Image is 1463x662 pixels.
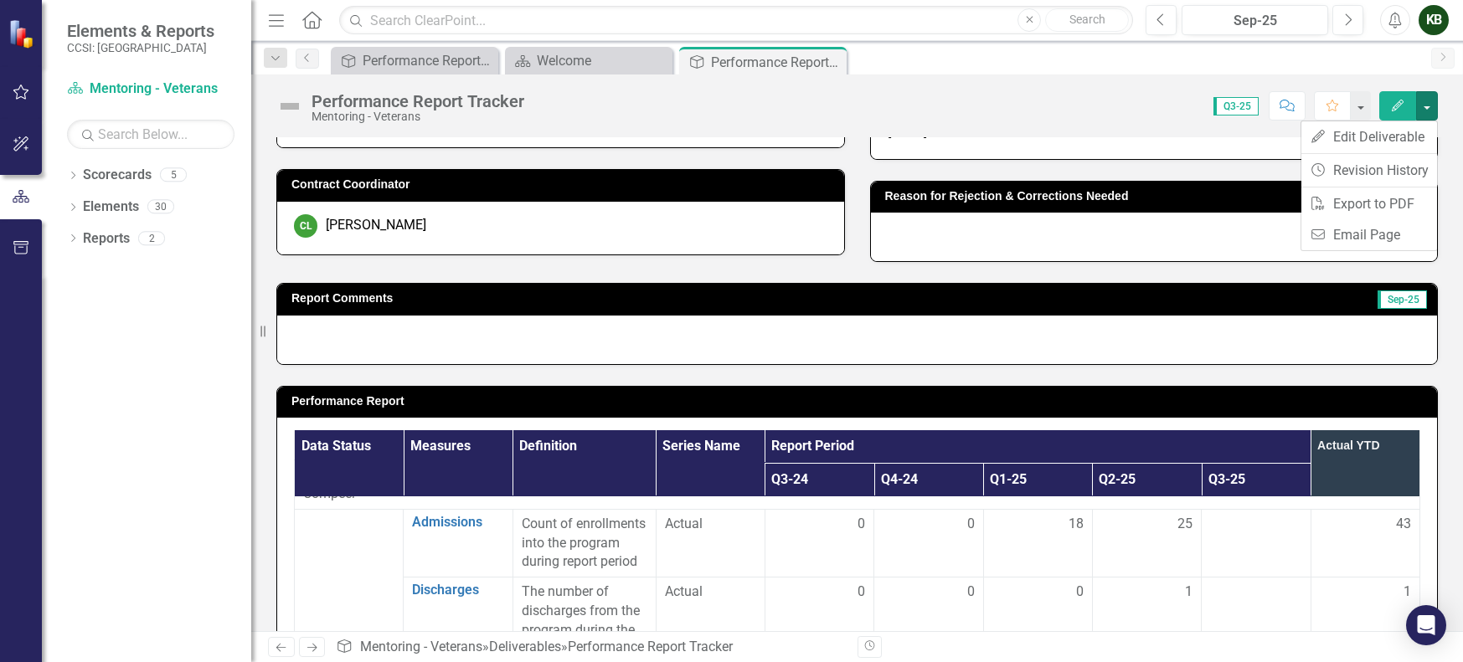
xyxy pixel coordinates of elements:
[360,639,482,654] a: Mentoring - Veterans
[665,515,756,534] span: Actual
[1185,582,1193,602] span: 1
[1406,605,1446,645] div: Open Intercom Messenger
[522,515,647,572] div: Count of enrollments into the program during report period
[67,120,234,149] input: Search Below...
[665,582,756,602] span: Actual
[885,190,1335,203] h3: Reason for Rejection & Corrections Needed
[1076,582,1084,602] span: 0
[291,292,1048,305] h3: Report Comments
[83,229,130,249] a: Reports
[138,231,165,245] div: 2
[1419,5,1449,35] button: KB
[1301,188,1437,219] a: Export to PDF
[294,214,317,238] div: CL
[412,515,503,530] a: Admissions
[1045,8,1129,32] button: Search
[1069,13,1105,26] span: Search
[1396,516,1411,531] span: 43
[404,509,513,577] td: Double-Click to Edit Right Click for Context Menu
[363,50,494,71] div: Performance Report Tracker
[509,50,668,71] a: Welcome
[291,178,836,191] h3: Contract Coordinator
[1182,5,1328,35] button: Sep-25
[1213,97,1259,115] span: Q3-25
[1301,219,1437,250] a: Email Page
[765,509,873,577] td: Double-Click to Edit
[83,198,139,217] a: Elements
[147,200,174,214] div: 30
[160,168,187,182] div: 5
[537,50,668,71] div: Welcome
[489,639,561,654] a: Deliverables
[412,582,503,598] a: Discharges
[711,52,842,73] div: Performance Report Tracker
[1187,11,1322,31] div: Sep-25
[1404,583,1411,599] span: 1
[335,50,494,71] a: Performance Report Tracker
[1177,515,1193,534] span: 25
[312,92,524,110] div: Performance Report Tracker
[888,124,927,140] span: [DATE]
[1301,121,1437,152] a: Edit Deliverable
[276,93,303,120] img: Not Defined
[1301,155,1437,186] a: Revision History
[326,216,426,235] div: [PERSON_NAME]
[983,509,1092,577] td: Double-Click to Edit
[291,395,1429,408] h3: Performance Report
[312,110,524,123] div: Mentoring - Veterans
[1378,290,1427,309] span: Sep-25
[967,582,975,602] span: 0
[967,515,975,534] span: 0
[67,80,234,99] a: Mentoring - Veterans
[1092,509,1201,577] td: Double-Click to Edit
[8,19,38,49] img: ClearPoint Strategy
[83,166,152,185] a: Scorecards
[874,509,983,577] td: Double-Click to Edit
[336,638,844,657] div: » »
[67,21,214,41] span: Elements & Reports
[1069,515,1084,534] span: 18
[858,515,865,534] span: 0
[339,6,1133,35] input: Search ClearPoint...
[67,41,214,54] small: CCSI: [GEOGRAPHIC_DATA]
[1202,509,1311,577] td: Double-Click to Edit
[858,582,865,602] span: 0
[568,639,733,654] div: Performance Report Tracker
